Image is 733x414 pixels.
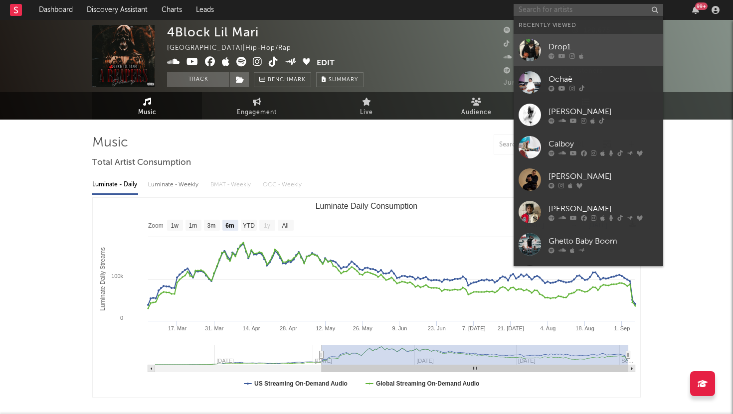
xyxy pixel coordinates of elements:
[692,6,699,14] button: 99+
[549,170,658,182] div: [PERSON_NAME]
[504,41,538,47] span: 10,500
[167,72,229,87] button: Track
[189,222,197,229] text: 1m
[264,222,270,229] text: 1y
[549,106,658,118] div: [PERSON_NAME]
[168,325,187,331] text: 17. Mar
[549,203,658,215] div: [PERSON_NAME]
[92,157,191,169] span: Total Artist Consumption
[392,325,407,331] text: 9. Jun
[462,325,486,331] text: 7. [DATE]
[243,222,255,229] text: YTD
[207,222,216,229] text: 3m
[120,315,123,321] text: 0
[549,138,658,150] div: Calboy
[316,325,336,331] text: 12. May
[421,92,531,120] a: Audience
[514,228,663,261] a: Ghetto Baby Boom
[254,72,311,87] a: Benchmark
[243,325,260,331] text: 14. Apr
[360,107,373,119] span: Live
[504,27,538,34] span: 25,092
[205,325,224,331] text: 31. Mar
[237,107,277,119] span: Engagement
[504,54,534,61] span: 4,547
[514,34,663,66] a: Drop1
[504,68,603,74] span: 182,804 Monthly Listeners
[514,261,663,293] a: Zukenee
[519,19,658,31] div: Recently Viewed
[514,4,663,16] input: Search for artists
[514,66,663,99] a: Ochaè
[514,163,663,196] a: [PERSON_NAME]
[614,325,630,331] text: 1. Sep
[317,57,335,69] button: Edit
[316,72,364,87] button: Summary
[268,74,306,86] span: Benchmark
[282,222,288,229] text: All
[549,73,658,85] div: Ochaè
[428,325,446,331] text: 23. Jun
[329,77,358,83] span: Summary
[316,202,418,210] text: Luminate Daily Consumption
[376,380,480,387] text: Global Streaming On-Demand Audio
[514,196,663,228] a: [PERSON_NAME]
[138,107,157,119] span: Music
[621,358,633,364] text: Se…
[695,2,708,10] div: 99 +
[225,222,234,229] text: 6m
[167,42,303,54] div: [GEOGRAPHIC_DATA] | Hip-Hop/Rap
[312,92,421,120] a: Live
[504,80,562,86] span: Jump Score: 83.3
[549,235,658,247] div: Ghetto Baby Boom
[99,247,106,310] text: Luminate Daily Streams
[498,325,524,331] text: 21. [DATE]
[167,25,259,39] div: 4Block Lil Mari
[461,107,492,119] span: Audience
[540,325,555,331] text: 4. Aug
[148,222,164,229] text: Zoom
[93,198,640,397] svg: Luminate Daily Consumption
[148,176,200,193] div: Luminate - Weekly
[549,41,658,53] div: Drop1
[202,92,312,120] a: Engagement
[514,131,663,163] a: Calboy
[92,92,202,120] a: Music
[92,176,138,193] div: Luminate - Daily
[111,273,123,279] text: 100k
[575,325,594,331] text: 18. Aug
[494,141,599,149] input: Search by song name or URL
[514,99,663,131] a: [PERSON_NAME]
[353,325,373,331] text: 26. May
[171,222,179,229] text: 1w
[254,380,348,387] text: US Streaming On-Demand Audio
[280,325,297,331] text: 28. Apr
